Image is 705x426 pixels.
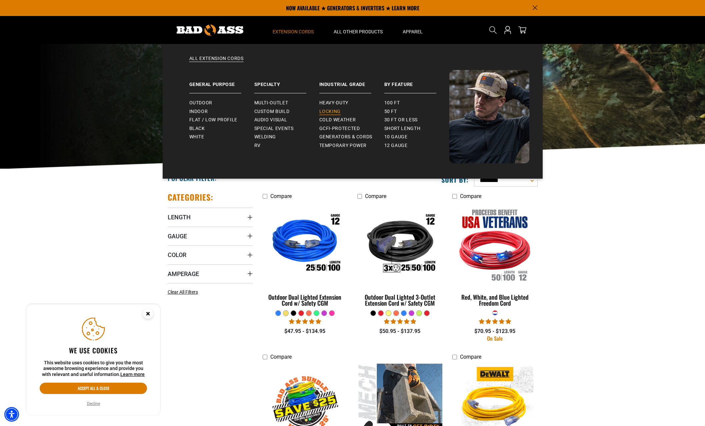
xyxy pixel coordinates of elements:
img: Bad Ass Extension Cords [449,70,529,163]
span: Heavy-Duty [319,100,348,106]
span: 12 gauge [384,143,408,149]
span: Black [189,126,205,132]
span: Gauge [168,232,187,240]
span: 4.80 stars [384,318,416,325]
span: Locking [319,109,341,115]
h2: Popular Filter: [168,174,217,182]
a: Cold Weather [319,116,384,124]
a: By Feature [384,70,449,93]
span: 10 gauge [384,134,408,140]
a: Outdoor Dual Lighted 3-Outlet Extension Cord w/ Safety CGM Outdoor Dual Lighted 3-Outlet Extensio... [357,203,442,310]
a: Locking [319,107,384,116]
span: Special Events [254,126,294,132]
span: 100 ft [384,100,400,106]
button: Close this option [136,304,160,325]
img: Outdoor Dual Lighted 3-Outlet Extension Cord w/ Safety CGM [358,206,442,283]
div: Outdoor Dual Lighted Extension Cord w/ Safety CGM [263,294,348,306]
summary: Gauge [168,227,253,245]
summary: Apparel [393,16,433,44]
span: Compare [460,193,481,199]
span: Compare [270,354,292,360]
summary: Length [168,208,253,226]
div: $47.95 - $134.95 [263,327,348,335]
span: Welding [254,134,276,140]
a: 10 gauge [384,133,449,141]
img: Outdoor Dual Lighted Extension Cord w/ Safety CGM [263,206,347,283]
a: Generators & Cords [319,133,384,141]
span: Compare [270,193,292,199]
h2: Categories: [168,192,214,202]
a: Custom Build [254,107,319,116]
a: Outdoor Dual Lighted Extension Cord w/ Safety CGM Outdoor Dual Lighted Extension Cord w/ Safety CGM [263,203,348,310]
span: Temporary Power [319,143,367,149]
a: Short Length [384,124,449,133]
summary: Extension Cords [263,16,324,44]
h2: We use cookies [40,346,147,355]
span: White [189,134,204,140]
a: 30 ft or less [384,116,449,124]
label: Sort by: [441,175,469,184]
span: Multi-Outlet [254,100,288,106]
div: Outdoor Dual Lighted 3-Outlet Extension Cord w/ Safety CGM [357,294,442,306]
span: 30 ft or less [384,117,418,123]
span: Length [168,213,191,221]
div: $70.95 - $123.95 [452,327,537,335]
div: $50.95 - $137.95 [357,327,442,335]
span: Flat / Low Profile [189,117,238,123]
span: Outdoor [189,100,212,106]
span: Color [168,251,186,259]
span: Compare [460,354,481,360]
a: General Purpose [189,70,254,93]
img: Red, White, and Blue Lighted Freedom Cord [453,206,537,283]
a: White [189,133,254,141]
span: 5.00 stars [479,318,511,325]
a: Flat / Low Profile [189,116,254,124]
span: 4.81 stars [289,318,321,325]
a: Multi-Outlet [254,99,319,107]
a: All Extension Cords [176,55,529,70]
a: cart [517,26,528,34]
a: RV [254,141,319,150]
div: On Sale [452,336,537,341]
summary: Search [488,25,498,35]
span: Audio Visual [254,117,287,123]
summary: All Other Products [324,16,393,44]
a: Temporary Power [319,141,384,150]
a: GCFI-Protected [319,124,384,133]
a: 50 ft [384,107,449,116]
a: Outdoor [189,99,254,107]
a: Black [189,124,254,133]
span: RV [254,143,261,149]
a: Heavy-Duty [319,99,384,107]
div: Accessibility Menu [4,407,19,422]
span: Custom Build [254,109,290,115]
span: Compare [365,193,386,199]
a: Industrial Grade [319,70,384,93]
span: Cold Weather [319,117,356,123]
a: Indoor [189,107,254,116]
span: Generators & Cords [319,134,373,140]
span: GCFI-Protected [319,126,360,132]
img: Bad Ass Extension Cords [177,25,243,36]
span: Clear All Filters [168,289,198,295]
summary: Color [168,245,253,264]
a: Open this option [502,16,513,44]
a: This website uses cookies to give you the most awesome browsing experience and provide you with r... [120,372,145,377]
button: Accept all & close [40,383,147,394]
a: Specialty [254,70,319,93]
span: Apparel [403,29,423,35]
a: 100 ft [384,99,449,107]
span: All Other Products [334,29,383,35]
a: Welding [254,133,319,141]
span: Extension Cords [273,29,314,35]
summary: Amperage [168,264,253,283]
span: Short Length [384,126,421,132]
a: Special Events [254,124,319,133]
span: Indoor [189,109,208,115]
a: Audio Visual [254,116,319,124]
a: Red, White, and Blue Lighted Freedom Cord Red, White, and Blue Lighted Freedom Cord [452,203,537,310]
aside: Cookie Consent [27,304,160,416]
a: 12 gauge [384,141,449,150]
a: Clear All Filters [168,289,201,296]
p: This website uses cookies to give you the most awesome browsing experience and provide you with r... [40,360,147,378]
